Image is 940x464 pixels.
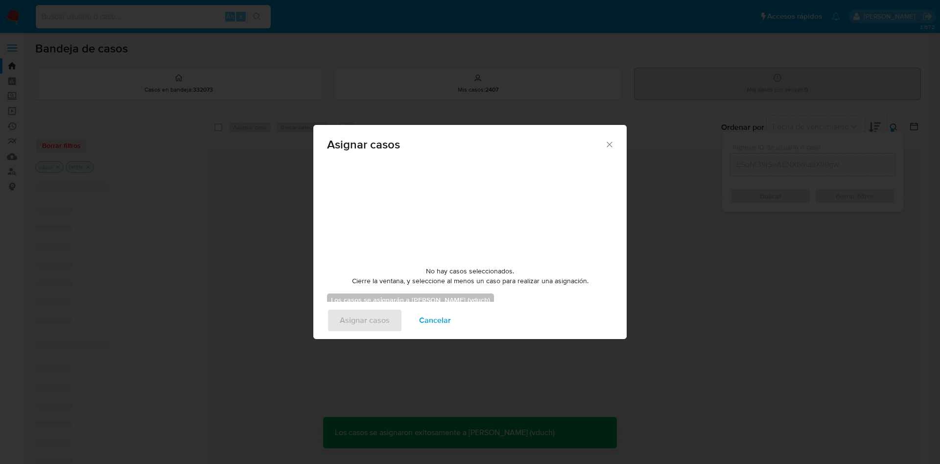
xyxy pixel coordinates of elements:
[605,140,613,148] button: Cerrar ventana
[426,267,514,276] span: No hay casos seleccionados.
[419,310,451,331] span: Cancelar
[327,139,605,150] span: Asignar casos
[352,276,588,286] span: Cierre la ventana, y seleccione al menos un caso para realizar una asignación.
[406,309,464,332] button: Cancelar
[313,125,627,339] div: assign-modal
[397,161,543,259] img: yH5BAEAAAAALAAAAAABAAEAAAIBRAA7
[331,295,490,305] b: Los casos se asignarán a [PERSON_NAME] (vduch)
